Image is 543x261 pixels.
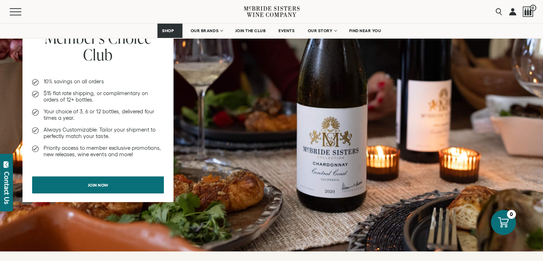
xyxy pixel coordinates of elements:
[186,24,227,38] a: OUR BRANDS
[75,178,121,192] span: Join now
[231,24,271,38] a: JOIN THE CLUB
[303,24,341,38] a: OUR STORY
[32,176,164,193] a: Join now
[32,127,164,139] li: Always Customizable: Tailor your shipment to perfectly match your taste.
[162,28,174,33] span: SHOP
[191,28,218,33] span: OUR BRANDS
[3,172,10,204] div: Contact Us
[349,28,381,33] span: FIND NEAR YOU
[274,24,299,38] a: EVENTS
[235,28,266,33] span: JOIN THE CLUB
[157,24,182,38] a: SHOP
[278,28,295,33] span: EVENTS
[345,24,386,38] a: FIND NEAR YOU
[32,78,164,85] li: 10% savings on all orders
[10,8,35,15] button: Mobile Menu Trigger
[530,5,536,11] span: 0
[32,108,164,121] li: Your choice of 3, 6 or 12 bottles, delivered four times a year.
[32,90,164,103] li: $15 flat rate shipping, or complimentary on orders of 12+ bottles.
[507,210,516,219] div: 0
[83,44,112,65] span: Club
[32,145,164,158] li: Priority access to member exclusive promotions, new releases, wine events and more!
[307,28,332,33] span: OUR STORY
